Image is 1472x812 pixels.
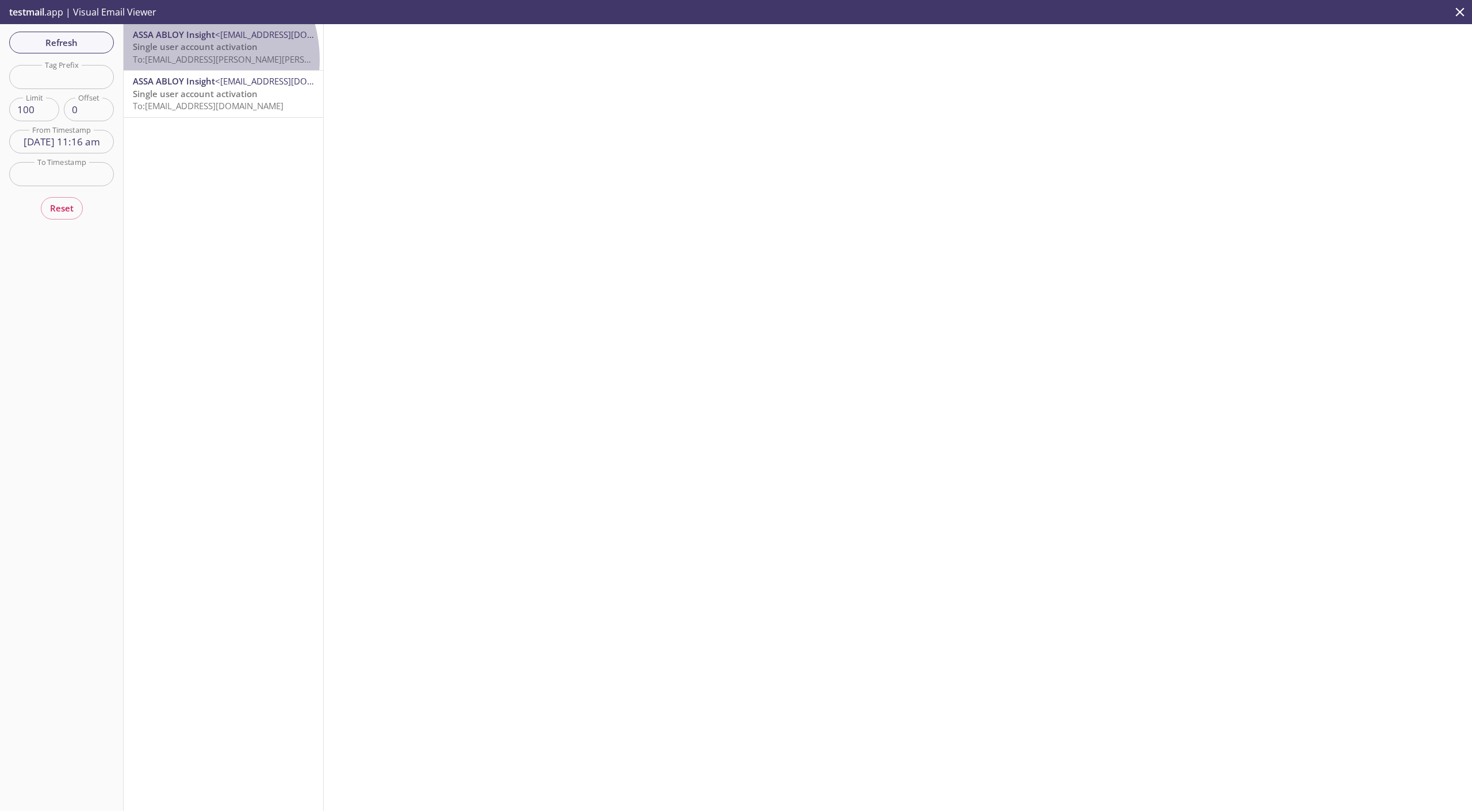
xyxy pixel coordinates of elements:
span: ASSA ABLOY Insight [133,29,215,40]
span: <[EMAIL_ADDRESS][DOMAIN_NAME]> [215,75,364,87]
span: testmail [9,6,44,18]
div: ASSA ABLOY Insight<[EMAIL_ADDRESS][DOMAIN_NAME]>Single user account activationTo:[EMAIL_ADDRESS][... [124,71,323,117]
span: Reset [50,201,74,215]
span: To: [EMAIL_ADDRESS][PERSON_NAME][PERSON_NAME][DOMAIN_NAME] [133,53,416,65]
span: Single user account activation [133,41,258,52]
span: <[EMAIL_ADDRESS][DOMAIN_NAME]> [215,29,364,40]
button: Reset [41,197,83,219]
span: Single user account activation [133,88,258,99]
span: To: [EMAIL_ADDRESS][DOMAIN_NAME] [133,100,283,111]
button: Refresh [9,32,114,53]
span: Refresh [18,35,105,50]
span: ASSA ABLOY Insight [133,75,215,87]
div: ASSA ABLOY Insight<[EMAIL_ADDRESS][DOMAIN_NAME]>Single user account activationTo:[EMAIL_ADDRESS][... [124,24,323,70]
nav: emails [124,24,323,118]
